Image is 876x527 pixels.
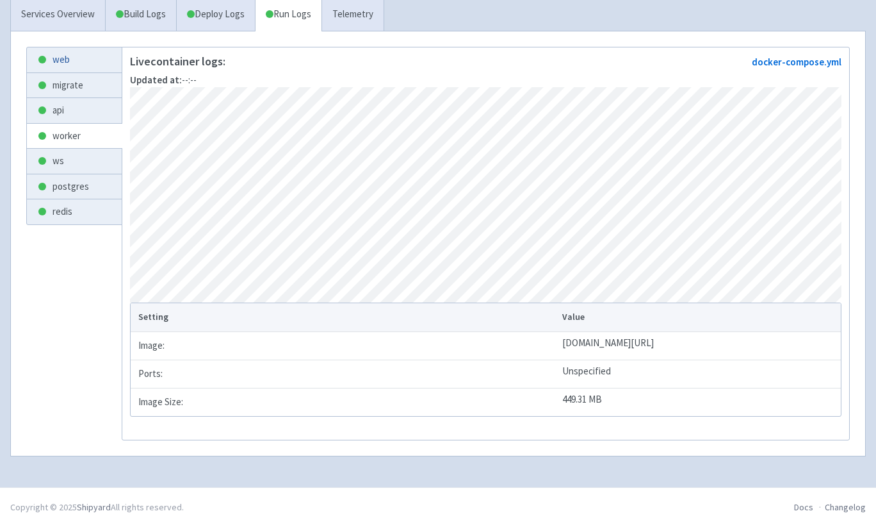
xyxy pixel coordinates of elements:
[27,124,122,149] a: worker
[27,47,122,72] a: web
[27,199,122,224] a: redis
[131,303,558,331] th: Setting
[10,501,184,514] div: Copyright © 2025 All rights reserved.
[825,501,866,513] a: Changelog
[558,331,841,360] td: [DOMAIN_NAME][URL]
[27,98,122,123] a: api
[27,73,122,98] a: migrate
[794,501,813,513] a: Docs
[558,303,841,331] th: Value
[130,74,182,86] strong: Updated at:
[130,74,197,86] span: --:--
[131,360,558,388] td: Ports:
[558,388,841,416] td: 449.31 MB
[131,331,558,360] td: Image:
[131,388,558,416] td: Image Size:
[77,501,111,513] a: Shipyard
[27,149,122,174] a: ws
[130,55,225,68] p: Live container logs:
[752,56,841,68] a: docker-compose.yml
[27,174,122,199] a: postgres
[558,360,841,388] td: Unspecified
